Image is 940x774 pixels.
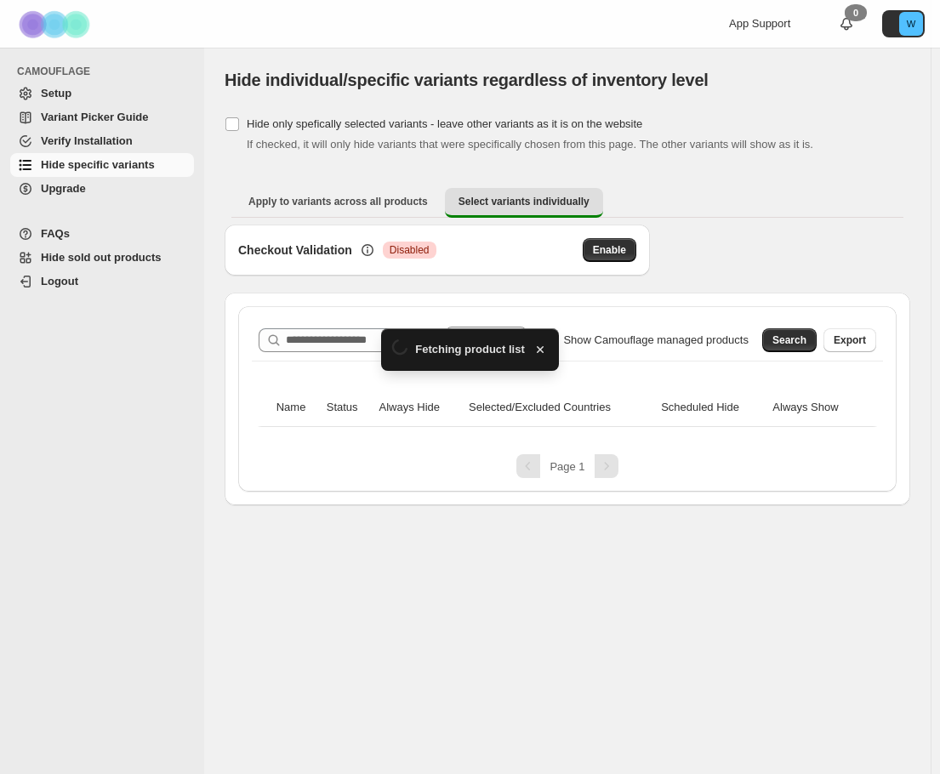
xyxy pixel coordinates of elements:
[10,246,194,270] a: Hide sold out products
[838,15,855,32] a: 0
[845,4,867,21] div: 0
[445,188,603,218] button: Select variants individually
[41,227,70,240] span: FAQs
[41,111,148,123] span: Variant Picker Guide
[10,270,194,293] a: Logout
[907,19,916,29] text: W
[772,333,806,347] span: Search
[10,129,194,153] a: Verify Installation
[17,65,196,78] span: CAMOUFLAGE
[247,117,642,130] span: Hide only spefically selected variants - leave other variants as it is on the website
[225,71,709,89] span: Hide individual/specific variants regardless of inventory level
[14,1,99,48] img: Camouflage
[899,12,923,36] span: Avatar with initials W
[252,454,883,478] nav: Pagination
[41,134,133,147] span: Verify Installation
[762,328,817,352] button: Search
[415,341,525,358] span: Fetching product list
[823,328,876,352] button: Export
[10,105,194,129] a: Variant Picker Guide
[10,82,194,105] a: Setup
[583,238,636,262] button: Enable
[41,251,162,264] span: Hide sold out products
[656,389,767,427] th: Scheduled Hide
[767,389,863,427] th: Always Show
[10,153,194,177] a: Hide specific variants
[373,389,464,427] th: Always Hide
[248,195,428,208] span: Apply to variants across all products
[729,17,790,30] span: App Support
[882,10,925,37] button: Avatar with initials W
[390,243,430,257] span: Disabled
[10,177,194,201] a: Upgrade
[10,222,194,246] a: FAQs
[834,333,866,347] span: Export
[464,389,656,427] th: Selected/Excluded Countries
[271,389,322,427] th: Name
[41,87,71,100] span: Setup
[235,188,442,215] button: Apply to variants across all products
[550,460,584,473] span: Page 1
[459,195,590,208] span: Select variants individually
[41,158,155,171] span: Hide specific variants
[238,242,352,259] h3: Checkout Validation
[225,225,910,505] div: Select variants individually
[322,389,374,427] th: Status
[563,333,749,346] span: Show Camouflage managed products
[593,243,626,257] span: Enable
[247,138,813,151] span: If checked, it will only hide variants that were specifically chosen from this page. The other va...
[41,275,78,287] span: Logout
[41,182,86,195] span: Upgrade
